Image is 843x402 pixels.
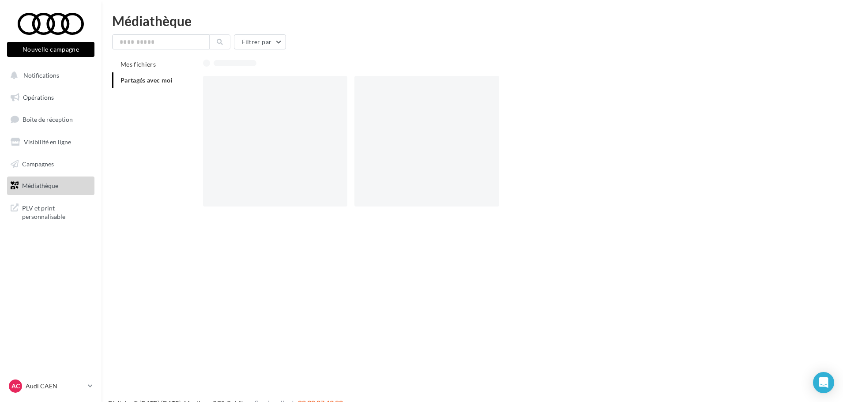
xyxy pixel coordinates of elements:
[22,182,58,189] span: Médiathèque
[234,34,286,49] button: Filtrer par
[22,202,91,221] span: PLV et print personnalisable
[5,199,96,225] a: PLV et print personnalisable
[120,60,156,68] span: Mes fichiers
[5,133,96,151] a: Visibilité en ligne
[11,382,20,391] span: AC
[23,116,73,123] span: Boîte de réception
[24,138,71,146] span: Visibilité en ligne
[23,94,54,101] span: Opérations
[813,372,834,393] div: Open Intercom Messenger
[120,76,173,84] span: Partagés avec moi
[22,160,54,167] span: Campagnes
[7,42,94,57] button: Nouvelle campagne
[26,382,84,391] p: Audi CAEN
[5,177,96,195] a: Médiathèque
[5,155,96,173] a: Campagnes
[5,66,93,85] button: Notifications
[5,110,96,129] a: Boîte de réception
[7,378,94,394] a: AC Audi CAEN
[5,88,96,107] a: Opérations
[112,14,832,27] div: Médiathèque
[23,71,59,79] span: Notifications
